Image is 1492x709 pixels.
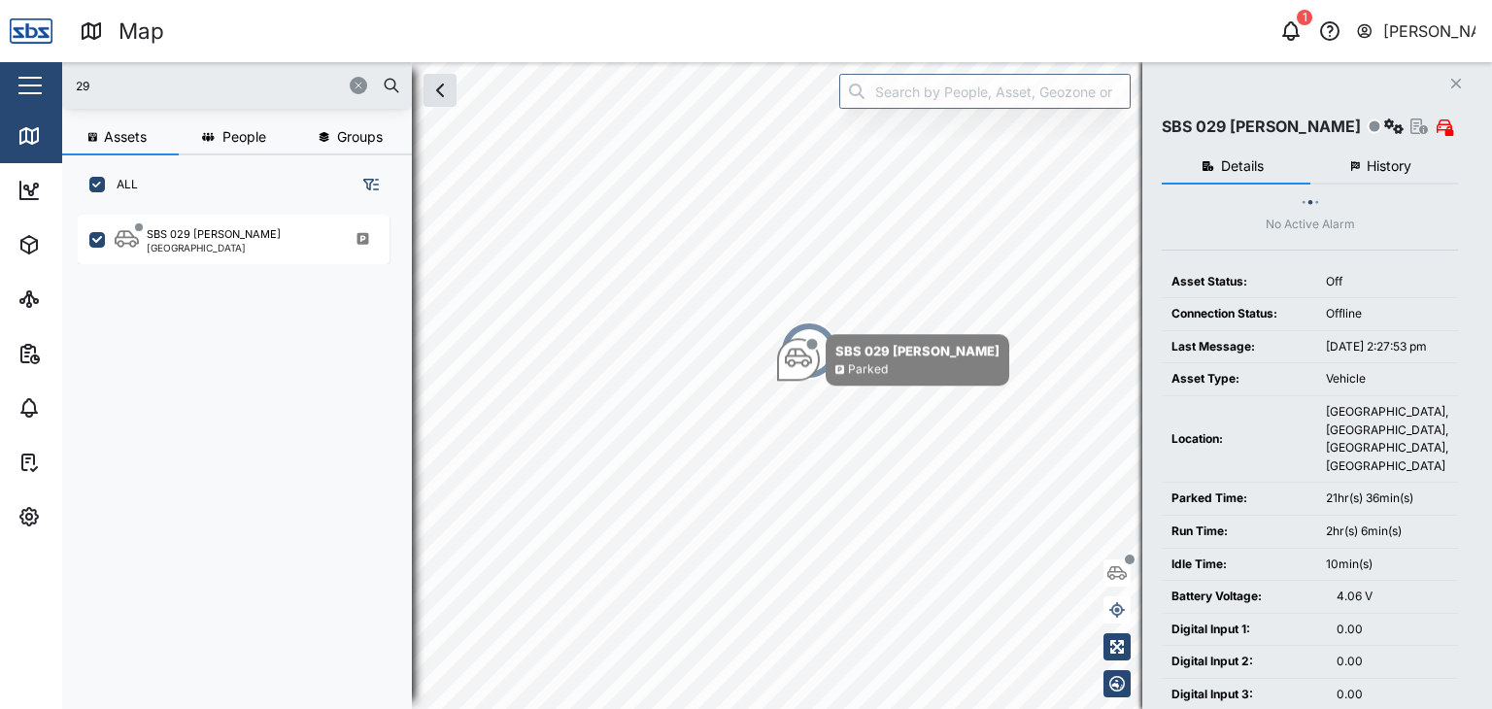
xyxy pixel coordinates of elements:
[51,452,104,473] div: Tasks
[51,125,94,147] div: Map
[10,10,52,52] img: Main Logo
[1171,430,1306,449] div: Location:
[1171,653,1317,671] div: Digital Input 2:
[1383,19,1476,44] div: [PERSON_NAME]
[104,130,147,144] span: Assets
[1326,273,1448,291] div: Off
[1337,653,1448,671] div: 0.00
[1326,556,1448,574] div: 10min(s)
[1326,305,1448,323] div: Offline
[777,334,1009,386] div: Map marker
[1326,338,1448,356] div: [DATE] 2:27:53 pm
[839,74,1131,109] input: Search by People, Asset, Geozone or Place
[62,62,1492,709] canvas: Map
[337,130,383,144] span: Groups
[1171,338,1306,356] div: Last Message:
[1297,10,1312,25] div: 1
[51,506,119,527] div: Settings
[1326,523,1448,541] div: 2hr(s) 6min(s)
[835,341,1000,360] div: SBS 029 [PERSON_NAME]
[51,180,138,201] div: Dashboard
[1171,588,1317,606] div: Battery Voltage:
[1326,490,1448,508] div: 21hr(s) 36min(s)
[1221,159,1264,173] span: Details
[105,177,138,192] label: ALL
[51,288,97,310] div: Sites
[74,71,400,100] input: Search assets or drivers
[1171,273,1306,291] div: Asset Status:
[51,234,111,255] div: Assets
[848,360,888,379] div: Parked
[147,226,281,243] div: SBS 029 [PERSON_NAME]
[1171,490,1306,508] div: Parked Time:
[1171,621,1317,639] div: Digital Input 1:
[51,397,111,419] div: Alarms
[1171,305,1306,323] div: Connection Status:
[1266,216,1355,234] div: No Active Alarm
[1337,621,1448,639] div: 0.00
[1326,370,1448,388] div: Vehicle
[119,15,164,49] div: Map
[1326,403,1448,475] div: [GEOGRAPHIC_DATA], [GEOGRAPHIC_DATA], [GEOGRAPHIC_DATA], [GEOGRAPHIC_DATA]
[1367,159,1411,173] span: History
[51,343,117,364] div: Reports
[78,208,411,693] div: grid
[1355,17,1476,45] button: [PERSON_NAME]
[1171,523,1306,541] div: Run Time:
[1171,686,1317,704] div: Digital Input 3:
[780,321,838,380] div: Map marker
[1171,556,1306,574] div: Idle Time:
[1337,588,1448,606] div: 4.06 V
[222,130,266,144] span: People
[1337,686,1448,704] div: 0.00
[1162,115,1361,139] div: SBS 029 [PERSON_NAME]
[1171,370,1306,388] div: Asset Type:
[147,243,281,253] div: [GEOGRAPHIC_DATA]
